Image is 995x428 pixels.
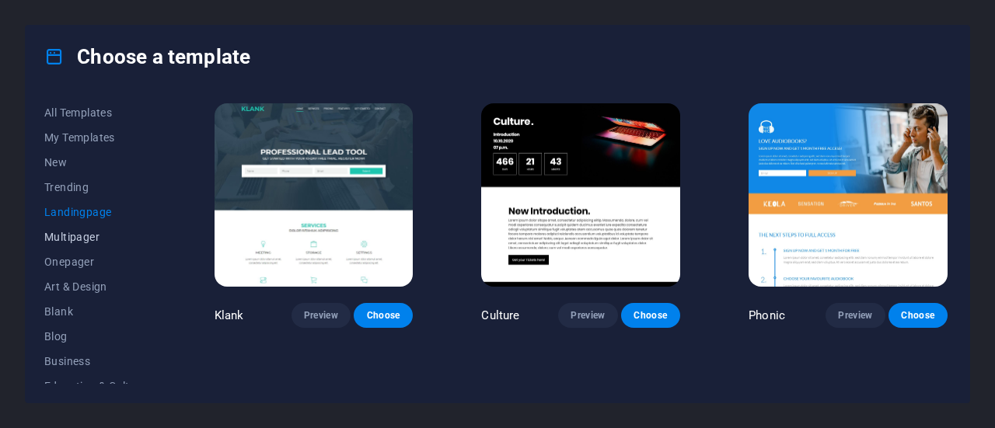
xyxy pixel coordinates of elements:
[304,309,338,322] span: Preview
[354,303,413,328] button: Choose
[621,303,680,328] button: Choose
[44,330,146,343] span: Blog
[889,303,948,328] button: Choose
[481,308,519,323] p: Culture
[215,308,244,323] p: Klank
[558,303,617,328] button: Preview
[44,355,146,367] span: Business
[749,308,785,323] p: Phonic
[44,150,146,175] button: New
[44,224,146,249] button: Multipager
[44,100,146,125] button: All Templates
[838,309,872,322] span: Preview
[44,280,146,293] span: Art & Design
[366,309,400,322] span: Choose
[901,309,935,322] span: Choose
[44,200,146,224] button: Landingpage
[44,231,146,243] span: Multipager
[44,305,146,318] span: Blank
[749,103,948,287] img: Phonic
[44,249,146,274] button: Onepager
[44,44,250,69] h4: Choose a template
[481,103,680,287] img: Culture
[44,131,146,144] span: My Templates
[44,125,146,150] button: My Templates
[44,106,146,119] span: All Templates
[44,274,146,299] button: Art & Design
[44,349,146,374] button: Business
[215,103,414,287] img: Klank
[44,181,146,193] span: Trending
[44,374,146,398] button: Education & Culture
[44,256,146,268] span: Onepager
[44,380,146,392] span: Education & Culture
[44,175,146,200] button: Trending
[634,309,668,322] span: Choose
[571,309,605,322] span: Preview
[292,303,351,328] button: Preview
[44,156,146,169] span: New
[44,299,146,324] button: Blank
[44,206,146,218] span: Landingpage
[826,303,885,328] button: Preview
[44,324,146,349] button: Blog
